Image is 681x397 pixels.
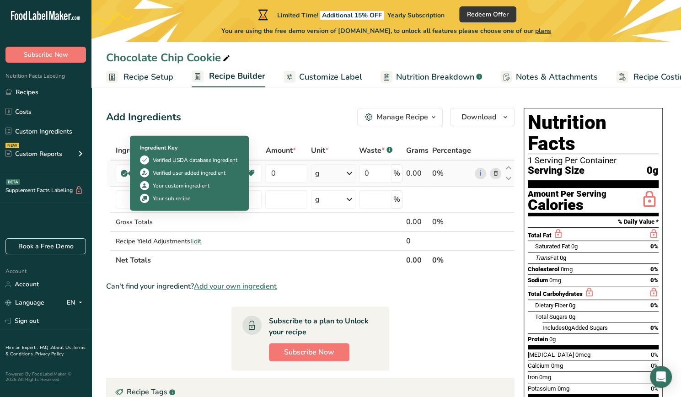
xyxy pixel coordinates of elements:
[123,71,173,83] span: Recipe Setup
[647,165,659,177] span: 0g
[461,112,496,123] span: Download
[5,238,86,254] a: Book a Free Demo
[315,168,320,179] div: g
[528,165,584,177] span: Serving Size
[376,112,428,123] div: Manage Recipe
[459,6,516,22] button: Redeem Offer
[432,145,471,156] span: Percentage
[549,277,561,284] span: 0mg
[650,366,672,388] div: Open Intercom Messenger
[209,70,265,82] span: Recipe Builder
[571,243,578,250] span: 0g
[528,362,550,369] span: Calcium
[106,281,515,292] div: Can't find your ingredient?
[190,237,201,246] span: Edit
[315,194,320,205] div: g
[35,351,64,357] a: Privacy Policy
[528,190,606,198] div: Amount Per Serving
[5,47,86,63] button: Subscribe Now
[406,145,429,156] span: Grams
[153,169,225,177] div: Verified user added ingredient
[5,295,44,311] a: Language
[269,316,371,338] div: Subscribe to a plan to Unlock your recipe
[284,67,362,87] a: Customize Label
[5,344,86,357] a: Terms & Conditions .
[528,156,659,165] div: 1 Serving Per Container
[651,351,659,358] span: 0%
[5,371,86,382] div: Powered By FoodLabelMaker © 2025 All Rights Reserved
[116,145,154,156] span: Ingredient
[432,216,471,227] div: 0%
[651,385,659,392] span: 0%
[381,67,482,87] a: Nutrition Breakdown
[528,374,538,381] span: Iron
[153,182,209,190] div: Your custom ingredient
[569,302,575,309] span: 0g
[651,362,659,369] span: 0%
[284,347,334,358] span: Subscribe Now
[116,190,262,209] input: Add Ingredient
[406,216,429,227] div: 0.00
[561,266,573,273] span: 0mg
[357,108,443,126] button: Manage Recipe
[528,232,552,239] span: Total Fat
[5,149,62,159] div: Custom Reports
[535,254,550,261] i: Trans
[116,217,262,227] div: Gross Totals
[406,168,429,179] div: 0.00
[67,297,86,308] div: EN
[535,27,551,35] span: plans
[467,10,509,19] span: Redeem Offer
[5,344,38,351] a: Hire an Expert .
[475,168,486,179] a: i
[265,145,295,156] span: Amount
[311,145,328,156] span: Unit
[320,11,384,20] span: Additional 15% OFF
[116,236,262,246] div: Recipe Yield Adjustments
[549,336,556,343] span: 0g
[516,71,598,83] span: Notes & Attachments
[528,336,548,343] span: Protein
[299,71,362,83] span: Customize Label
[575,351,590,358] span: 0mcg
[535,313,568,320] span: Total Sugars
[650,243,659,250] span: 0%
[396,71,474,83] span: Nutrition Breakdown
[140,144,239,152] div: Ingredient Key
[106,49,232,66] div: Chocolate Chip Cookie
[153,194,190,203] div: Your sub recipe
[404,250,430,269] th: 0.00
[359,145,392,156] div: Waste
[432,168,471,179] div: 0%
[140,194,149,203] img: Sub Recipe
[5,143,19,148] div: NEW
[106,67,173,87] a: Recipe Setup
[542,324,608,331] span: Includes Added Sugars
[565,324,571,331] span: 0g
[528,112,659,154] h1: Nutrition Facts
[650,266,659,273] span: 0%
[535,254,558,261] span: Fat
[650,277,659,284] span: 0%
[24,50,68,59] span: Subscribe Now
[114,250,404,269] th: Net Totals
[650,302,659,309] span: 0%
[528,290,583,297] span: Total Carbohydrates
[535,243,570,250] span: Saturated Fat
[450,108,515,126] button: Download
[528,216,659,227] section: % Daily Value *
[551,362,563,369] span: 0mg
[528,277,548,284] span: Sodium
[40,344,51,351] a: FAQ .
[221,26,551,36] span: You are using the free demo version of [DOMAIN_NAME], to unlock all features please choose one of...
[528,198,606,212] div: Calories
[406,236,429,247] div: 0
[6,179,20,185] div: BETA
[194,281,277,292] span: Add your own ingredient
[569,313,575,320] span: 0g
[256,9,445,20] div: Limited Time!
[51,344,73,351] a: About Us .
[535,302,568,309] span: Dietary Fiber
[528,385,556,392] span: Potassium
[560,254,566,261] span: 0g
